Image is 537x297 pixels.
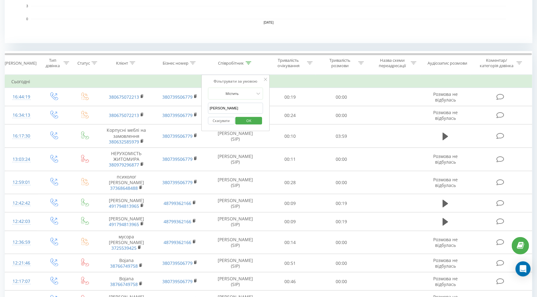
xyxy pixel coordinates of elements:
[316,194,367,213] td: 00:19
[316,272,367,291] td: 00:00
[433,153,458,165] span: Розмова не відбулась
[264,254,316,272] td: 00:51
[207,194,264,213] td: [PERSON_NAME] (SIP)
[433,276,458,287] span: Розмова не відбулась
[100,148,153,171] td: НЕРУХОМІСТЬ ЖИТОМИРА
[100,213,153,231] td: [PERSON_NAME]
[264,148,316,171] td: 00:11
[11,257,31,269] div: 12:21:46
[109,94,139,100] a: 380675072213
[109,221,139,227] a: 491794813965
[164,200,191,206] a: 48799362166
[26,17,28,21] text: 0
[218,61,244,66] div: Співробітник
[100,125,153,148] td: Корпусні меблі на замовлення
[162,133,193,139] a: 380739506779
[207,171,264,194] td: [PERSON_NAME] (SIP)
[433,177,458,188] span: Розмова не відбулась
[264,125,316,148] td: 00:10
[207,213,264,231] td: [PERSON_NAME] (SIP)
[11,215,31,228] div: 12:42:03
[5,61,36,66] div: [PERSON_NAME]
[428,61,467,66] div: Аудіозапис розмови
[26,4,28,8] text: 3
[316,106,367,125] td: 00:00
[111,245,137,251] a: 3725539425
[478,58,515,68] div: Коментар/категорія дзвінка
[116,61,128,66] div: Клієнт
[100,254,153,272] td: Bojana
[5,75,532,88] td: Сьогодні
[207,125,264,148] td: [PERSON_NAME] (SIP)
[109,139,139,145] a: 380632585979
[208,103,263,114] input: Введіть значення
[11,275,31,288] div: 12:17:07
[11,236,31,248] div: 12:36:59
[316,171,367,194] td: 00:00
[433,236,458,248] span: Розмова не відбулась
[264,272,316,291] td: 00:46
[208,117,235,125] button: Скасувати
[162,156,193,162] a: 380739506779
[164,218,191,224] a: 48799362166
[208,78,263,84] div: Фільтрувати за умовою
[11,153,31,166] div: 13:03:24
[11,130,31,142] div: 16:17:30
[100,231,153,254] td: мусора [PERSON_NAME]
[11,91,31,103] div: 16:44:19
[264,213,316,231] td: 00:09
[316,88,367,106] td: 00:00
[207,272,264,291] td: [PERSON_NAME] (SIP)
[264,194,316,213] td: 00:09
[100,194,153,213] td: [PERSON_NAME]
[164,239,191,245] a: 48799362166
[207,254,264,272] td: [PERSON_NAME] (SIP)
[43,58,62,68] div: Тип дзвінка
[272,58,305,68] div: Тривалість очікування
[109,112,139,118] a: 380675072213
[110,185,138,191] a: 37368648488
[162,278,193,284] a: 380739506779
[162,112,193,118] a: 380739506779
[11,197,31,209] div: 12:42:42
[316,148,367,171] td: 00:00
[316,254,367,272] td: 00:00
[100,171,153,194] td: психолог [PERSON_NAME]
[240,116,258,125] span: OK
[77,61,90,66] div: Статус
[433,91,458,103] span: Розмова не відбулась
[109,203,139,209] a: 491794813965
[316,231,367,254] td: 00:00
[163,61,188,66] div: Бізнес номер
[316,125,367,148] td: 03:59
[264,171,316,194] td: 00:28
[264,231,316,254] td: 00:14
[516,261,531,277] div: Open Intercom Messenger
[236,117,262,125] button: OK
[207,231,264,254] td: [PERSON_NAME] (SIP)
[433,109,458,121] span: Розмова не відбулась
[100,272,153,291] td: Bojana
[316,213,367,231] td: 00:19
[110,281,138,287] a: 38766749758
[162,260,193,266] a: 380739506779
[264,21,274,25] text: [DATE]
[264,88,316,106] td: 00:19
[11,109,31,121] div: 16:34:13
[264,106,316,125] td: 00:24
[376,58,409,68] div: Назва схеми переадресації
[162,179,193,185] a: 380739506779
[323,58,357,68] div: Тривалість розмови
[433,257,458,269] span: Розмова не відбулась
[11,176,31,189] div: 12:59:01
[110,263,138,269] a: 38766749758
[162,94,193,100] a: 380739506779
[109,162,139,168] a: 380979296877
[207,148,264,171] td: [PERSON_NAME] (SIP)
